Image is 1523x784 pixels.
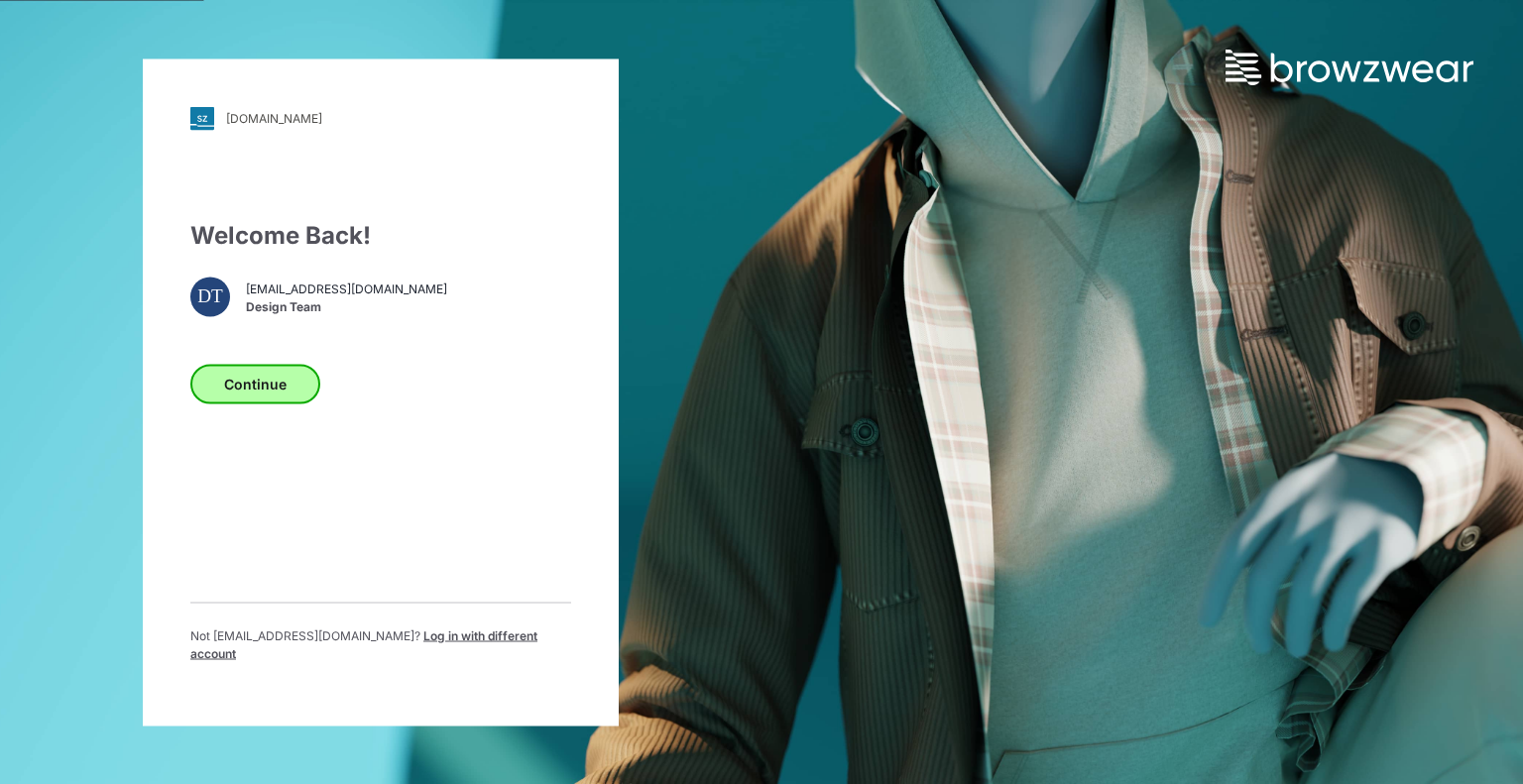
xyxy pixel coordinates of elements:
button: Continue [190,364,320,403]
p: Not [EMAIL_ADDRESS][DOMAIN_NAME] ? [190,626,571,662]
a: [DOMAIN_NAME] [190,106,571,130]
img: svg+xml;base64,PHN2ZyB3aWR0aD0iMjgiIGhlaWdodD0iMjgiIHZpZXdCb3g9IjAgMCAyOCAyOCIgZmlsbD0ibm9uZSIgeG... [190,106,214,130]
span: [EMAIL_ADDRESS][DOMAIN_NAME] [246,280,447,298]
img: browzwear-logo.73288ffb.svg [1226,50,1473,85]
div: DT [190,277,230,316]
div: Welcome Back! [190,217,571,253]
div: [DOMAIN_NAME] [226,111,322,126]
span: Design Team [246,298,447,316]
